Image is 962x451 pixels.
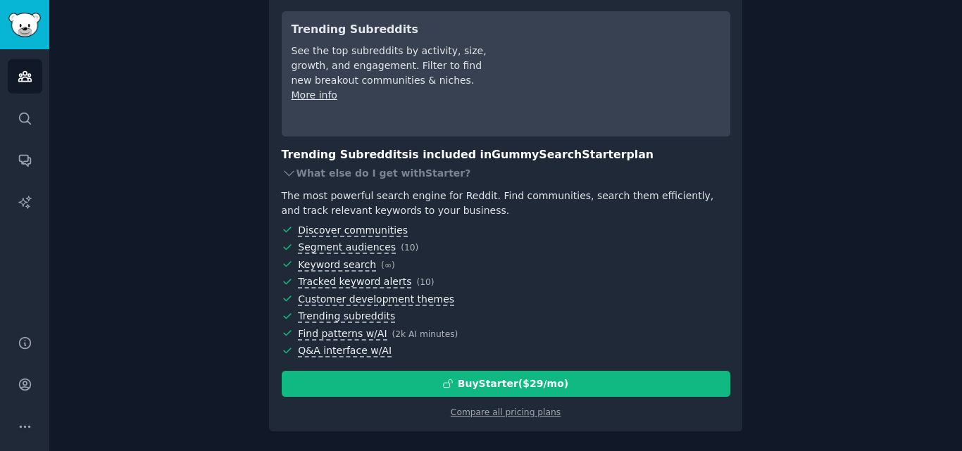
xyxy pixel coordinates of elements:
span: Keyword search [298,259,376,272]
span: Find patterns w/AI [298,328,387,341]
h3: Trending Subreddits [292,21,489,39]
img: GummySearch logo [8,13,41,37]
span: ( 10 ) [416,277,434,287]
a: More info [292,89,337,101]
span: GummySearch Starter [492,148,626,161]
span: Tracked keyword alerts [298,276,411,288]
span: ( 10 ) [401,243,418,253]
span: Trending subreddits [298,310,395,323]
span: Customer development themes [298,293,454,306]
span: Q&A interface w/AI [298,345,392,357]
div: Buy Starter ($ 29 /mo ) [458,376,568,391]
div: What else do I get with Starter ? [282,164,730,184]
h3: Trending Subreddits is included in plan [282,146,730,164]
span: Discover communities [298,224,408,237]
iframe: YouTube video player [509,21,720,127]
div: The most powerful search engine for Reddit. Find communities, search them efficiently, and track ... [282,189,730,218]
span: ( ∞ ) [381,260,395,270]
button: BuyStarter($29/mo) [282,371,730,397]
span: Segment audiences [298,241,396,254]
div: See the top subreddits by activity, size, growth, and engagement. Filter to find new breakout com... [292,44,489,88]
a: Compare all pricing plans [451,407,561,417]
span: ( 2k AI minutes ) [392,329,458,339]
